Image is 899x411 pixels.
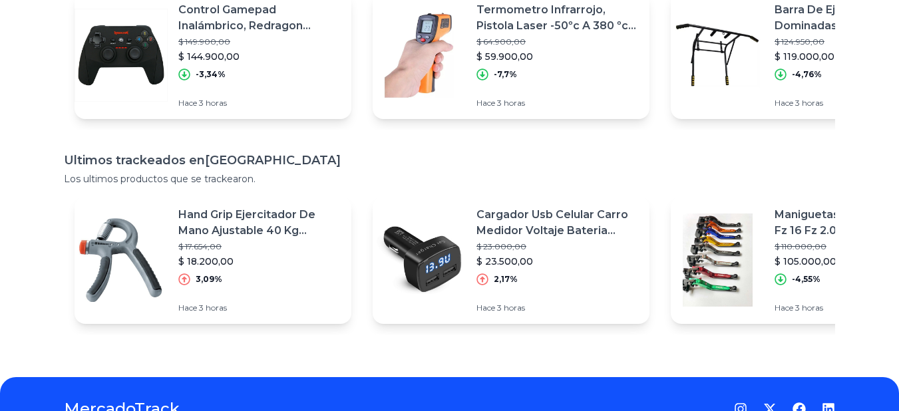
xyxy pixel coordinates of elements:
p: Hace 3 horas [178,98,341,108]
p: -7,7% [494,69,517,80]
p: $ 149.900,00 [178,37,341,47]
img: Featured image [671,9,764,102]
a: Featured imageCargador Usb Celular Carro Medidor Voltaje Bateria Vehicular$ 23.000,00$ 23.500,002... [373,196,649,324]
p: 2,17% [494,274,518,285]
p: Hace 3 horas [476,98,639,108]
a: Featured imageHand Grip Ejercitador De Mano Ajustable 40 Kg Sportfitness$ 17.654,00$ 18.200,003,0... [75,196,351,324]
p: $ 144.900,00 [178,50,341,63]
p: -4,55% [792,274,820,285]
p: -4,76% [792,69,822,80]
p: Hand Grip Ejercitador De Mano Ajustable 40 Kg Sportfitness [178,207,341,239]
p: Hace 3 horas [476,303,639,313]
p: $ 18.200,00 [178,255,341,268]
img: Featured image [75,213,168,307]
p: Los ultimos productos que se trackearon. [64,172,835,186]
p: $ 59.900,00 [476,50,639,63]
img: Featured image [671,213,764,307]
img: Featured image [373,213,466,307]
p: 3,09% [196,274,222,285]
p: Control Gamepad Inalámbrico, Redragon Harrow G808, Pc / Ps3 [178,2,341,34]
p: $ 23.000,00 [476,241,639,252]
p: $ 64.900,00 [476,37,639,47]
p: -3,34% [196,69,226,80]
img: Featured image [75,9,168,102]
p: Termometro Infrarrojo, Pistola Laser -50ºc A 380 ºc Digital [476,2,639,34]
p: Cargador Usb Celular Carro Medidor Voltaje Bateria Vehicular [476,207,639,239]
p: Hace 3 horas [178,303,341,313]
img: Featured image [373,9,466,102]
p: $ 23.500,00 [476,255,639,268]
h1: Ultimos trackeados en [GEOGRAPHIC_DATA] [64,151,835,170]
p: $ 17.654,00 [178,241,341,252]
